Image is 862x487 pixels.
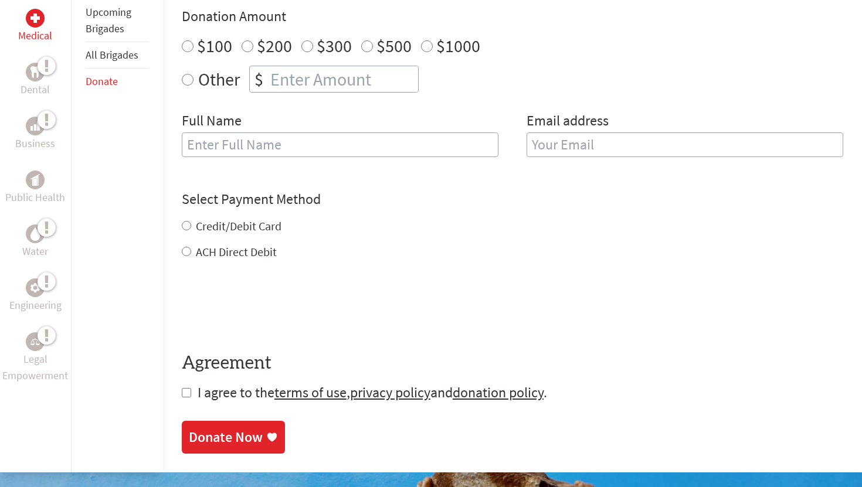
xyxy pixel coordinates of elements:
p: Medical [18,28,52,44]
div: Water [26,224,45,243]
img: Water [30,227,40,241]
label: $500 [376,35,412,57]
div: Dental [26,63,45,81]
p: Water [22,243,48,260]
div: Engineering [26,278,45,297]
label: $1000 [436,35,480,57]
a: BusinessBusiness [15,117,55,152]
div: Donate Now [189,428,263,447]
a: privacy policy [350,383,430,401]
input: Enter Amount [268,66,418,92]
label: Other [198,66,240,93]
iframe: reCAPTCHA [182,284,360,329]
label: $200 [257,35,292,57]
input: Enter Full Name [182,132,498,157]
li: All Brigades [86,42,149,69]
img: Dental [30,67,40,78]
a: terms of use [274,383,347,401]
img: Engineering [30,283,40,292]
a: DentalDental [21,63,50,98]
p: Engineering [9,297,62,314]
a: All Brigades [86,48,138,62]
label: $100 [197,35,232,57]
a: MedicalMedical [18,9,52,44]
p: Public Health [5,189,65,206]
div: Legal Empowerment [26,332,45,351]
a: Donate [86,74,118,88]
a: Donate Now [182,421,285,454]
a: WaterWater [22,224,48,260]
p: Dental [21,81,50,98]
input: Your Email [527,132,843,157]
label: $300 [317,35,352,57]
h4: Donation Amount [182,7,843,26]
a: Legal EmpowermentLegal Empowerment [2,332,69,384]
label: Full Name [182,111,242,132]
a: Public HealthPublic Health [5,171,65,206]
p: Legal Empowerment [2,351,69,384]
div: $ [250,66,268,92]
a: Upcoming Brigades [86,5,131,35]
img: Business [30,121,40,131]
div: Business [26,117,45,135]
img: Medical [30,13,40,23]
h4: Select Payment Method [182,190,843,209]
label: ACH Direct Debit [196,244,277,259]
h4: Agreement [182,353,843,374]
img: Public Health [30,174,40,186]
label: Email address [527,111,609,132]
div: Public Health [26,171,45,189]
div: Medical [26,9,45,28]
label: Credit/Debit Card [196,219,281,233]
li: Donate [86,69,149,94]
span: I agree to the , and . [198,383,547,401]
a: donation policy [453,383,544,401]
a: EngineeringEngineering [9,278,62,314]
img: Legal Empowerment [30,338,40,345]
p: Business [15,135,55,152]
